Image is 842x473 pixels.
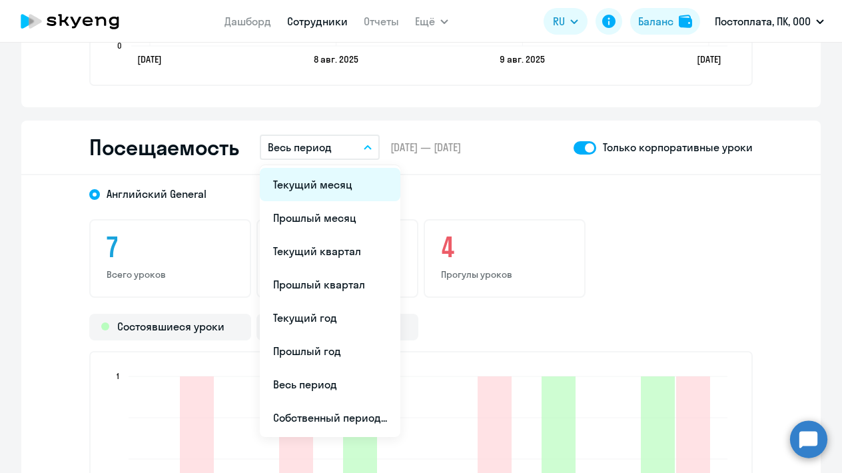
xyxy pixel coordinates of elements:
[268,139,332,155] p: Весь период
[441,268,568,280] p: Прогулы уроков
[697,53,721,65] text: [DATE]
[256,314,418,340] div: Прогулы
[107,231,234,263] h3: 7
[679,15,692,28] img: balance
[638,13,673,29] div: Баланс
[117,371,119,381] text: 1
[415,8,448,35] button: Ещё
[260,165,400,437] ul: Ещё
[107,187,207,201] span: Английский General
[260,135,380,160] button: Весь период
[390,140,461,155] span: [DATE] — [DATE]
[117,41,122,51] text: 0
[603,139,753,155] p: Только корпоративные уроки
[630,8,700,35] button: Балансbalance
[137,53,162,65] text: [DATE]
[500,53,545,65] text: 9 авг. 2025
[544,8,588,35] button: RU
[89,314,251,340] div: Состоявшиеся уроки
[553,13,565,29] span: RU
[107,268,234,280] p: Всего уроков
[287,15,348,28] a: Сотрудники
[364,15,399,28] a: Отчеты
[415,13,435,29] span: Ещё
[708,5,831,37] button: Постоплата, ПК, ООО
[715,13,811,29] p: Постоплата, ПК, ООО
[224,15,271,28] a: Дашборд
[89,134,238,161] h2: Посещаемость
[314,53,358,65] text: 8 авг. 2025
[441,231,568,263] h3: 4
